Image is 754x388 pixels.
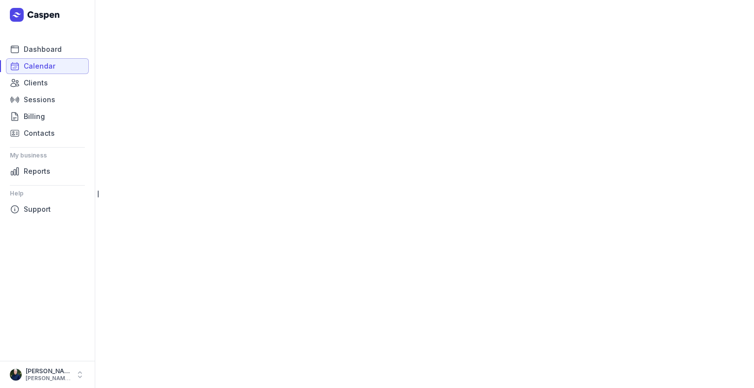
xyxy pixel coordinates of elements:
[26,367,71,375] div: [PERSON_NAME]
[10,148,85,163] div: My business
[24,165,50,177] span: Reports
[26,375,71,382] div: [PERSON_NAME][EMAIL_ADDRESS][DOMAIN_NAME][PERSON_NAME]
[24,60,55,72] span: Calendar
[10,186,85,201] div: Help
[10,369,22,381] img: User profile image
[24,77,48,89] span: Clients
[24,43,62,55] span: Dashboard
[24,111,45,122] span: Billing
[24,127,55,139] span: Contacts
[24,94,55,106] span: Sessions
[24,203,51,215] span: Support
